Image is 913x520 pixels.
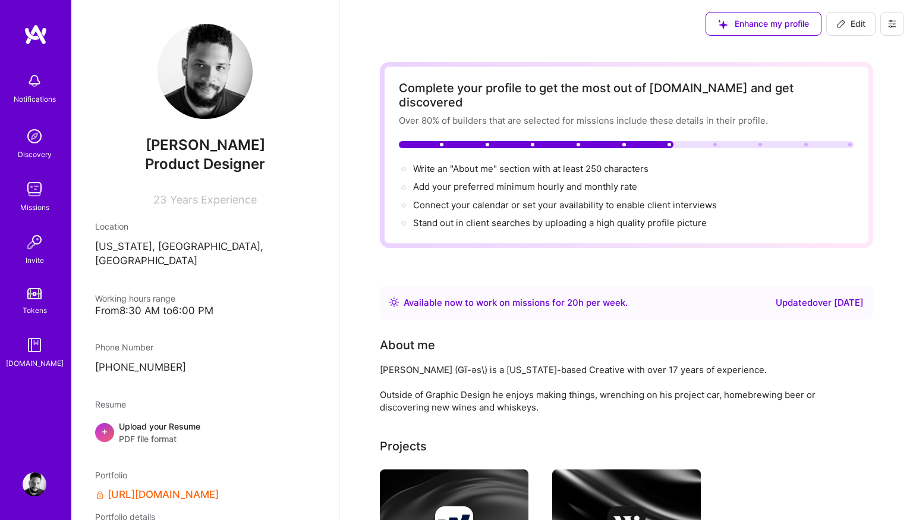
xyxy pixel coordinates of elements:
div: Missions [20,201,49,214]
img: tokens [27,288,42,299]
div: From 8:30 AM to 6:00 PM [95,305,315,317]
span: Enhance my profile [718,18,809,30]
span: Write an "About me" section with at least 250 characters [413,163,651,174]
span: Years Experience [170,193,257,206]
div: Updated over [DATE] [776,296,864,310]
span: Product Designer [145,155,265,173]
div: Available now to work on missions for h per week . [404,296,628,310]
div: Discovery [18,148,52,161]
i: icon SuggestedTeams [718,20,728,29]
span: [PERSON_NAME] [95,136,315,154]
span: 20 [567,297,578,308]
div: About me [380,336,435,354]
div: Tokens [23,304,47,317]
span: Add your preferred minimum hourly and monthly rate [413,181,637,192]
div: [PERSON_NAME] (Gī-əs\) is a [US_STATE]-based Creative with over 17 years of experience. Outside o... [380,364,855,414]
div: Stand out in client searches by uploading a high quality profile picture [413,217,707,229]
img: User Avatar [158,24,253,119]
img: guide book [23,333,46,357]
span: + [101,425,108,437]
img: discovery [23,124,46,148]
img: User Avatar [23,472,46,496]
span: PDF file format [119,433,200,445]
span: Portfolio [95,470,127,480]
a: [URL][DOMAIN_NAME] [108,488,219,501]
img: Availability [389,297,399,307]
p: [PHONE_NUMBER] [95,361,315,375]
div: [DOMAIN_NAME] [6,357,64,369]
img: bell [23,69,46,93]
span: Resume [95,399,126,409]
div: Projects [380,437,427,455]
div: Invite [26,254,44,267]
div: Over 80% of builders that are selected for missions include these details in their profile. [399,114,854,127]
div: Upload your Resume [119,420,200,445]
img: logo [24,24,48,45]
span: Connect your calendar or set your availability to enable client interviews [413,199,717,211]
span: 23 [153,193,166,206]
div: Complete your profile to get the most out of [DOMAIN_NAME] and get discovered [399,81,854,109]
p: [US_STATE], [GEOGRAPHIC_DATA], [GEOGRAPHIC_DATA] [95,240,315,268]
span: Phone Number [95,342,153,352]
span: Edit [836,18,865,30]
img: teamwork [23,177,46,201]
span: Working hours range [95,293,175,303]
div: Notifications [14,93,56,105]
div: Location [95,220,315,233]
img: Invite [23,230,46,254]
